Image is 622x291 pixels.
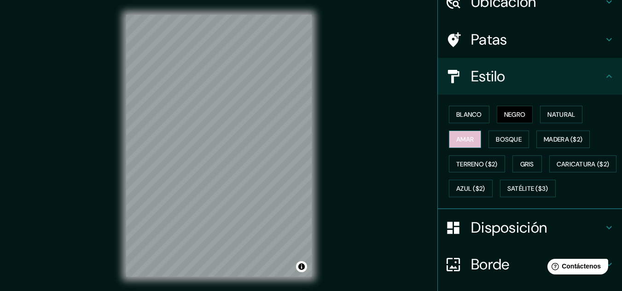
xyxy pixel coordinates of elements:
button: Bosque [488,131,529,148]
div: Estilo [438,58,622,95]
div: Borde [438,246,622,283]
font: Terreno ($2) [456,160,498,168]
font: Blanco [456,110,482,119]
font: Madera ($2) [544,135,582,143]
font: Estilo [471,67,506,86]
font: Disposición [471,218,547,237]
font: Satélite ($3) [507,185,548,193]
button: Natural [540,106,582,123]
font: Azul ($2) [456,185,485,193]
div: Disposición [438,209,622,246]
iframe: Lanzador de widgets de ayuda [540,255,612,281]
font: Amar [456,135,474,143]
div: Patas [438,21,622,58]
button: Amar [449,131,481,148]
font: Gris [520,160,534,168]
canvas: Mapa [126,15,312,277]
font: Borde [471,255,510,274]
font: Caricatura ($2) [557,160,610,168]
button: Caricatura ($2) [549,155,617,173]
button: Terreno ($2) [449,155,505,173]
font: Natural [547,110,575,119]
font: Bosque [496,135,522,143]
button: Blanco [449,106,489,123]
button: Negro [497,106,533,123]
button: Azul ($2) [449,180,493,197]
button: Gris [512,155,542,173]
button: Madera ($2) [536,131,590,148]
button: Satélite ($3) [500,180,556,197]
button: Activar o desactivar atribución [296,261,307,272]
font: Patas [471,30,507,49]
font: Negro [504,110,526,119]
